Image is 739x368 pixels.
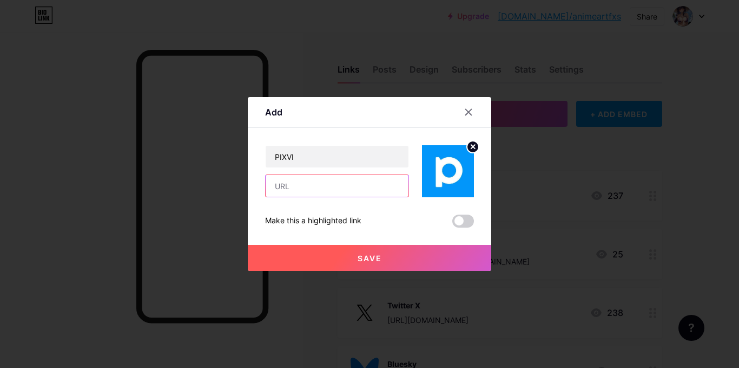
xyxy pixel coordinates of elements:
div: Make this a highlighted link [265,215,361,228]
img: link_thumbnail [422,145,474,197]
input: URL [266,175,408,197]
div: Add [265,106,282,119]
input: Title [266,146,408,167]
span: Save [358,254,382,263]
button: Save [248,245,491,271]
